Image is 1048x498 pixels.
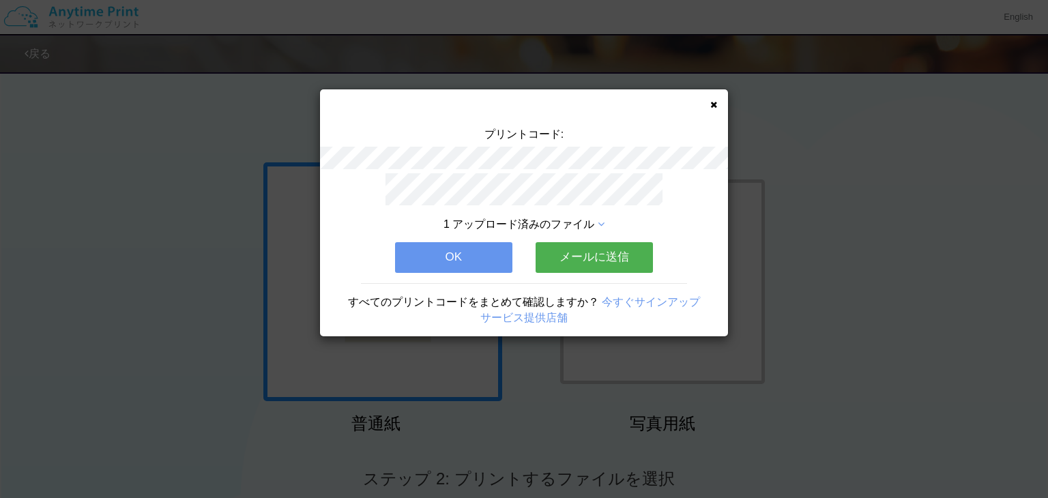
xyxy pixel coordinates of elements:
[443,218,594,230] span: 1 アップロード済みのファイル
[480,312,568,323] a: サービス提供店舗
[395,242,512,272] button: OK
[348,296,599,308] span: すべてのプリントコードをまとめて確認しますか？
[484,128,564,140] span: プリントコード:
[536,242,653,272] button: メールに送信
[602,296,700,308] a: 今すぐサインアップ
